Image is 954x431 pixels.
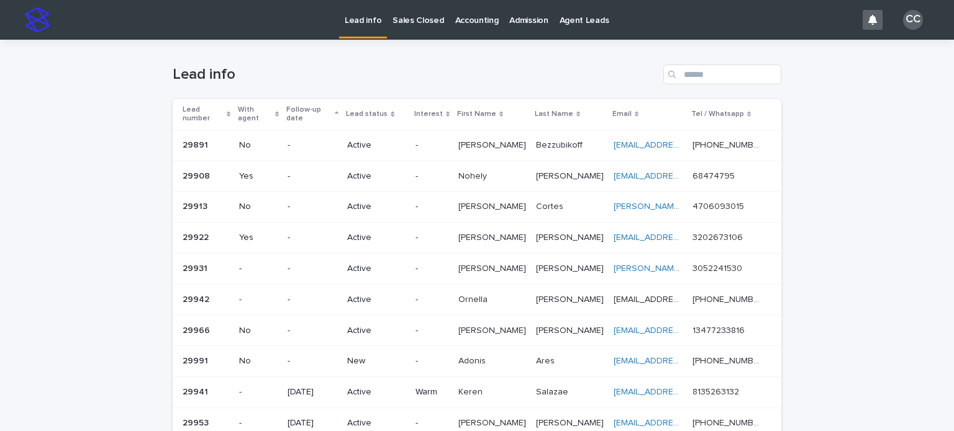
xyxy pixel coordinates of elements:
p: - [416,418,448,429]
p: Active [347,326,405,336]
p: +54 9 11 6900-5291 [693,292,764,305]
p: 29942 [183,292,212,305]
p: No [239,356,278,367]
p: [PERSON_NAME] [536,261,606,274]
p: Bezzubikoff [536,138,585,151]
p: Active [347,233,405,243]
p: - [416,264,448,274]
p: 8135263132 [693,384,742,398]
p: [PERSON_NAME] [458,230,529,243]
p: 13477233816 [693,323,747,336]
p: [DATE] [288,387,337,398]
p: Yes [239,233,278,243]
p: Interest [414,107,443,121]
p: [PHONE_NUMBER] [693,138,764,151]
p: Active [347,171,405,182]
p: Active [347,140,405,151]
p: - [239,387,278,398]
p: Active [347,264,405,274]
tr: 2996629966 No-Active-[PERSON_NAME][PERSON_NAME] [PERSON_NAME][PERSON_NAME] [EMAIL_ADDRESS][DOMAIN... [173,315,781,346]
p: [PERSON_NAME] [536,230,606,243]
p: [PERSON_NAME] [536,292,606,305]
p: - [239,295,278,305]
p: - [288,202,337,212]
p: - [288,140,337,151]
tr: 2994229942 --Active-OrnellaOrnella [PERSON_NAME][PERSON_NAME] [EMAIL_ADDRESS][EMAIL_ADDRESS] [PHO... [173,284,781,315]
a: [PERSON_NAME][EMAIL_ADDRESS][DOMAIN_NAME] [614,202,822,211]
p: Active [347,295,405,305]
p: Keren [458,384,485,398]
p: - [416,171,448,182]
tr: 2994129941 -[DATE]ActiveWarmKerenKeren SalazaeSalazae [EMAIL_ADDRESS][DOMAIN_NAME] 81352631328135... [173,377,781,408]
p: [PERSON_NAME] [458,261,529,274]
input: Search [663,64,781,84]
p: Yes [239,171,278,182]
p: [PERSON_NAME] [458,323,529,336]
p: Adonis [458,353,488,367]
p: [PHONE_NUMBER] [693,353,764,367]
tr: 2989129891 No-Active-[PERSON_NAME][PERSON_NAME] BezzubikoffBezzubikoff [EMAIL_ADDRESS][DOMAIN_NAM... [173,130,781,161]
p: [PERSON_NAME] [536,323,606,336]
p: Nohely [458,169,489,182]
p: 4706093015 [693,199,747,212]
p: 29991 [183,353,211,367]
p: Last Name [535,107,573,121]
p: 29922 [183,230,211,243]
p: No [239,326,278,336]
p: Lead status [346,107,388,121]
p: 29931 [183,261,210,274]
p: 29891 [183,138,211,151]
div: CC [903,10,923,30]
a: [EMAIL_ADDRESS][DOMAIN_NAME] [614,233,754,242]
p: - [288,171,337,182]
p: [PERSON_NAME] [458,199,529,212]
p: [PERSON_NAME] [536,169,606,182]
p: - [239,418,278,429]
p: - [288,356,337,367]
p: Cortes [536,199,566,212]
p: - [288,326,337,336]
p: Active [347,387,405,398]
p: Email [612,107,632,121]
p: First Name [457,107,496,121]
p: - [416,295,448,305]
a: [EMAIL_ADDRESS][DOMAIN_NAME] [614,388,754,396]
p: Warm [416,387,448,398]
img: stacker-logo-s-only.png [25,7,50,32]
p: - [416,326,448,336]
p: Follow-up date [286,103,332,126]
p: Active [347,418,405,429]
p: 29953 [183,415,211,429]
p: Ornella [458,292,490,305]
p: - [416,140,448,151]
p: Salazae [536,384,571,398]
a: [EMAIL_ADDRESS][DOMAIN_NAME] [614,357,754,365]
p: - [288,233,337,243]
p: 29941 [183,384,211,398]
p: 29966 [183,323,212,336]
p: - [288,264,337,274]
a: [EMAIL_ADDRESS][DOMAIN_NAME] [614,419,754,427]
p: ornellagi85@hotmail.con [614,292,685,305]
p: - [416,202,448,212]
tr: 2992229922 Yes-Active-[PERSON_NAME][PERSON_NAME] [PERSON_NAME][PERSON_NAME] [EMAIL_ADDRESS][DOMAI... [173,223,781,254]
p: With agent [238,103,272,126]
h1: Lead info [173,66,658,84]
a: [EMAIL_ADDRESS][DOMAIN_NAME] [614,172,754,180]
tr: 2993129931 --Active-[PERSON_NAME][PERSON_NAME] [PERSON_NAME][PERSON_NAME] [PERSON_NAME][EMAIL_ADD... [173,253,781,284]
p: 3052241530 [693,261,745,274]
tr: 2991329913 No-Active-[PERSON_NAME][PERSON_NAME] CortesCortes [PERSON_NAME][EMAIL_ADDRESS][DOMAIN_... [173,192,781,223]
p: Tel / Whatsapp [691,107,744,121]
p: 29908 [183,169,212,182]
p: 29913 [183,199,210,212]
p: - [239,264,278,274]
a: [EMAIL_ADDRESS][DOMAIN_NAME] [614,141,754,149]
a: [EMAIL_ADDRESS][DOMAIN_NAME] [614,326,754,335]
p: - [416,233,448,243]
a: [PERSON_NAME][EMAIL_ADDRESS][DOMAIN_NAME] [614,264,822,273]
p: [PERSON_NAME] [458,415,529,429]
tr: 2999129991 No-New-AdonisAdonis AresAres [EMAIL_ADDRESS][DOMAIN_NAME] [PHONE_NUMBER][PHONE_NUMBER] [173,346,781,377]
p: New [347,356,405,367]
p: Lead number [183,103,224,126]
